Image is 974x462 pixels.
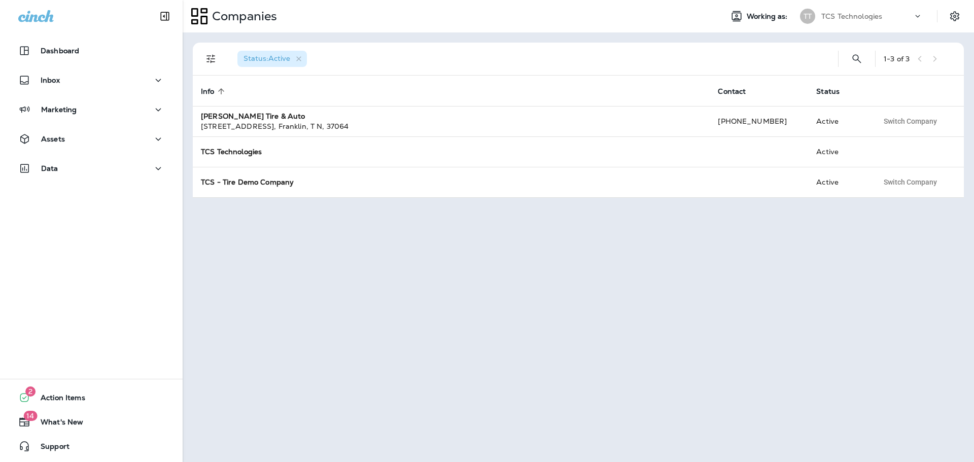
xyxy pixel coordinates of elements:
[208,9,277,24] p: Companies
[10,412,172,432] button: 14What's New
[816,87,840,96] span: Status
[30,442,69,454] span: Support
[808,106,870,136] td: Active
[10,70,172,90] button: Inbox
[878,174,943,190] button: Switch Company
[747,12,790,21] span: Working as:
[25,386,36,397] span: 2
[41,105,77,114] p: Marketing
[41,47,79,55] p: Dashboard
[878,114,943,129] button: Switch Company
[884,179,937,186] span: Switch Company
[10,436,172,456] button: Support
[201,49,221,69] button: Filters
[201,87,228,96] span: Info
[821,12,882,20] p: TCS Technologies
[10,41,172,61] button: Dashboard
[10,129,172,149] button: Assets
[718,87,759,96] span: Contact
[30,418,83,430] span: What's New
[884,118,937,125] span: Switch Company
[10,99,172,120] button: Marketing
[808,167,870,197] td: Active
[41,135,65,143] p: Assets
[847,49,867,69] button: Search Companies
[30,394,85,406] span: Action Items
[23,411,37,421] span: 14
[41,164,58,172] p: Data
[800,9,815,24] div: TT
[808,136,870,167] td: Active
[243,54,290,63] span: Status : Active
[201,112,305,121] strong: [PERSON_NAME] Tire & Auto
[151,6,179,26] button: Collapse Sidebar
[201,147,262,156] strong: TCS Technologies
[718,87,746,96] span: Contact
[201,177,294,187] strong: TCS - Tire Demo Company
[201,121,702,131] div: [STREET_ADDRESS] , Franklin , T N , 37064
[816,87,853,96] span: Status
[41,76,60,84] p: Inbox
[946,7,964,25] button: Settings
[710,106,808,136] td: [PHONE_NUMBER]
[201,87,215,96] span: Info
[884,55,910,63] div: 1 - 3 of 3
[237,51,307,67] div: Status:Active
[10,158,172,179] button: Data
[10,387,172,408] button: 2Action Items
